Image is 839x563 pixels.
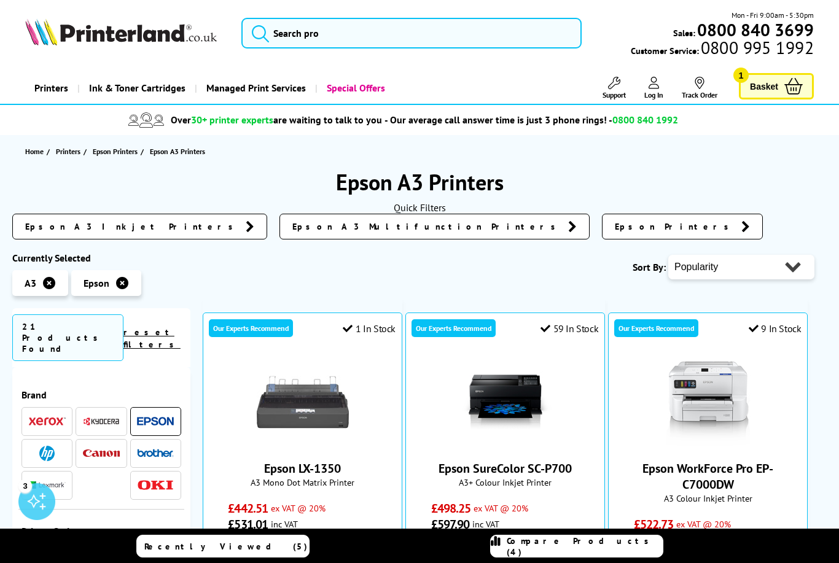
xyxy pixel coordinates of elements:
img: Epson WorkForce Pro EP-C7000DW [662,356,754,448]
a: Epson LX-1350 [257,438,349,451]
span: 21 Products Found [12,314,123,361]
span: Epson A3 Multifunction Printers [292,220,562,233]
span: Sales: [673,27,695,39]
span: Customer Service: [631,42,814,56]
a: Track Order [682,77,717,99]
a: Canon [83,446,120,461]
div: Our Experts Recommend [614,319,698,337]
span: Printer Series [21,525,181,537]
span: A3 Mono Dot Matrix Printer [209,476,396,488]
a: Support [603,77,626,99]
a: Ink & Toner Cartridges [77,72,195,104]
a: Lexmark [29,478,66,493]
a: Home [25,145,47,158]
span: inc VAT [271,518,298,530]
a: Epson A3 Multifunction Printers [279,214,590,239]
a: Managed Print Services [195,72,315,104]
img: Printerland Logo [25,18,217,45]
div: 59 In Stock [540,322,598,335]
span: - Our average call answer time is just 3 phone rings! - [384,114,678,126]
span: inc VAT [472,518,499,530]
a: Brother [137,446,174,461]
span: 0800 840 1992 [612,114,678,126]
a: Kyocera [83,414,120,429]
a: reset filters [123,327,181,350]
a: Epson Printers [93,145,141,158]
span: Recently Viewed (5) [144,541,308,552]
a: Printers [56,145,84,158]
a: Printerland Logo [25,18,226,48]
div: Our Experts Recommend [209,319,293,337]
span: Epson [84,277,109,289]
div: Currently Selected [12,252,190,264]
a: Epson LX-1350 [264,460,341,476]
img: Canon [83,449,120,457]
span: Epson A3 Printers [150,147,205,156]
span: ex VAT @ 20% [271,502,326,514]
span: Basket [750,78,778,95]
span: £522.73 [634,516,674,532]
span: Epson A3 Inkjet Printers [25,220,240,233]
span: 1 [733,68,749,83]
a: HP [29,446,66,461]
img: Epson [137,417,174,426]
span: Compare Products (4) [507,535,663,557]
img: OKI [137,480,174,491]
img: HP [39,446,55,461]
a: 0800 840 3699 [695,24,814,36]
span: Epson Printers [93,145,138,158]
a: OKI [137,478,174,493]
a: Epson WorkForce Pro EP-C7000DW [662,438,754,451]
a: Printers [25,72,77,104]
a: Epson SureColor SC-P700 [459,438,552,451]
span: Mon - Fri 9:00am - 5:30pm [732,9,814,21]
div: 1 In Stock [343,322,396,335]
img: Brother [137,449,174,457]
img: Epson LX-1350 [257,356,349,448]
a: Epson WorkForce Pro EP-C7000DW [642,460,773,492]
a: Xerox [29,414,66,429]
span: Epson Printers [615,220,735,233]
div: 3 [18,479,32,492]
span: ex VAT @ 20% [676,518,731,530]
span: £498.25 [431,500,471,516]
img: Lexmark [29,481,66,489]
a: Recently Viewed (5) [136,535,310,557]
span: Support [603,90,626,99]
a: Epson [137,414,174,429]
span: £442.51 [228,500,268,516]
img: Kyocera [83,417,120,426]
input: Search pro [241,18,582,49]
span: 0800 995 1992 [699,42,814,53]
div: 9 In Stock [749,322,802,335]
span: Log In [644,90,663,99]
img: Xerox [29,417,66,425]
b: 0800 840 3699 [697,18,814,41]
span: A3 [25,277,36,289]
a: Log In [644,77,663,99]
span: ex VAT @ 20% [474,502,528,514]
span: 30+ printer experts [191,114,273,126]
span: £531.01 [228,516,268,532]
span: Brand [21,389,181,401]
span: Over are waiting to talk to you [171,114,382,126]
a: Basket 1 [739,73,814,99]
a: Compare Products (4) [490,535,663,557]
div: Our Experts Recommend [412,319,496,337]
span: A3 Colour Inkjet Printer [615,492,801,504]
a: Epson A3 Inkjet Printers [12,214,267,239]
img: Epson SureColor SC-P700 [459,356,552,448]
span: £597.90 [431,516,470,532]
span: Ink & Toner Cartridges [89,72,185,104]
span: Printers [56,145,80,158]
a: Epson Printers [602,214,763,239]
h1: Epson A3 Printers [12,168,827,196]
a: Special Offers [315,72,394,104]
span: Sort By: [633,261,666,273]
span: A3+ Colour Inkjet Printer [412,476,598,488]
div: Quick Filters [12,201,827,214]
a: Epson SureColor SC-P700 [439,460,572,476]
